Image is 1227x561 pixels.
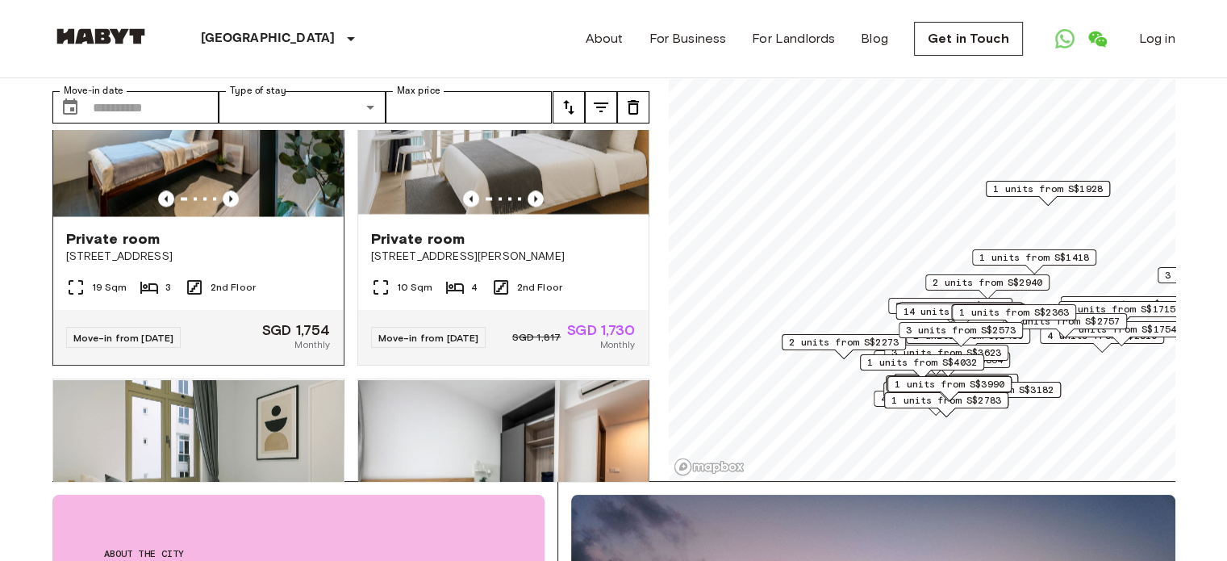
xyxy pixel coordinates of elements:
[894,374,1018,399] div: Map marker
[512,330,561,345] span: SGD 1,817
[471,280,478,295] span: 4
[585,91,617,124] button: tune
[586,29,624,48] a: About
[617,91,649,124] button: tune
[914,22,1023,56] a: Get in Touch
[1040,328,1164,353] div: Map marker
[891,345,1001,360] span: 3 units from S$3623
[899,322,1023,347] div: Map marker
[886,375,1010,400] div: Map marker
[567,323,635,337] span: SGD 1,730
[895,304,1025,329] div: Map marker
[201,29,336,48] p: [GEOGRAPHIC_DATA]
[649,29,726,48] a: For Business
[357,22,649,366] a: Marketing picture of unit SG-01-001-001-04Previous imagePrevious imagePrivate room[STREET_ADDRESS...
[54,91,86,124] button: Choose date
[73,332,174,344] span: Move-in from [DATE]
[888,298,1012,323] div: Map marker
[906,328,1030,353] div: Map marker
[933,275,1042,290] span: 2 units from S$2940
[66,249,331,265] span: [STREET_ADDRESS]
[884,392,1008,417] div: Map marker
[294,337,330,352] span: Monthly
[979,250,1089,265] span: 1 units from S$1418
[553,91,585,124] button: tune
[860,354,984,379] div: Map marker
[884,345,1008,370] div: Map marker
[674,458,745,476] a: Mapbox logo
[1081,23,1113,55] a: Open WeChat
[1003,313,1127,338] div: Map marker
[861,29,888,48] a: Blog
[104,546,493,561] span: About the city
[66,229,161,249] span: Private room
[517,280,562,295] span: 2nd Floor
[463,190,479,207] button: Previous image
[223,190,239,207] button: Previous image
[887,377,1011,402] div: Map marker
[959,305,1069,320] span: 1 units from S$2363
[378,332,479,344] span: Move-in from [DATE]
[64,84,123,98] label: Move-in date
[230,84,286,98] label: Type of stay
[901,375,1011,389] span: 1 units from S$3600
[752,29,835,48] a: For Landlords
[887,376,1012,401] div: Map marker
[951,304,1075,329] div: Map marker
[397,280,433,295] span: 10 Sqm
[883,382,1008,407] div: Map marker
[397,84,440,98] label: Max price
[371,229,465,249] span: Private room
[782,334,906,359] div: Map marker
[881,391,991,406] span: 4 units from S$1680
[886,352,1010,377] div: Map marker
[262,323,330,337] span: SGD 1,754
[1010,314,1120,329] span: 2 units from S$2757
[52,22,344,366] a: Marketing picture of unit SG-01-027-006-02Previous imagePrevious imagePrivate room[STREET_ADDRESS...
[952,304,1076,329] div: Map marker
[925,274,1050,299] div: Map marker
[867,355,977,370] span: 1 units from S$4032
[986,181,1110,206] div: Map marker
[899,302,1023,327] div: Map marker
[165,280,171,295] span: 3
[895,299,1005,313] span: 3 units from S$1764
[1067,297,1183,312] span: 17 units from S$1480
[972,249,1096,274] div: Map marker
[599,337,635,352] span: Monthly
[906,323,1016,337] span: 3 units from S$2573
[528,190,544,207] button: Previous image
[895,377,1004,391] span: 1 units from S$3990
[52,28,149,44] img: Habyt
[993,182,1103,196] span: 1 units from S$1928
[1139,29,1175,48] a: Log in
[874,391,998,416] div: Map marker
[1049,23,1081,55] a: Open WhatsApp
[371,249,636,265] span: [STREET_ADDRESS][PERSON_NAME]
[903,304,1018,319] span: 14 units from S$2348
[789,335,899,350] span: 2 units from S$2273
[906,303,1016,317] span: 3 units from S$3024
[92,280,127,295] span: 19 Sqm
[944,383,1054,397] span: 1 units from S$3182
[937,382,1061,407] div: Map marker
[158,190,174,207] button: Previous image
[211,280,256,295] span: 2nd Floor
[1058,301,1183,326] div: Map marker
[1066,302,1175,316] span: 1 units from S$1715
[1060,296,1190,321] div: Map marker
